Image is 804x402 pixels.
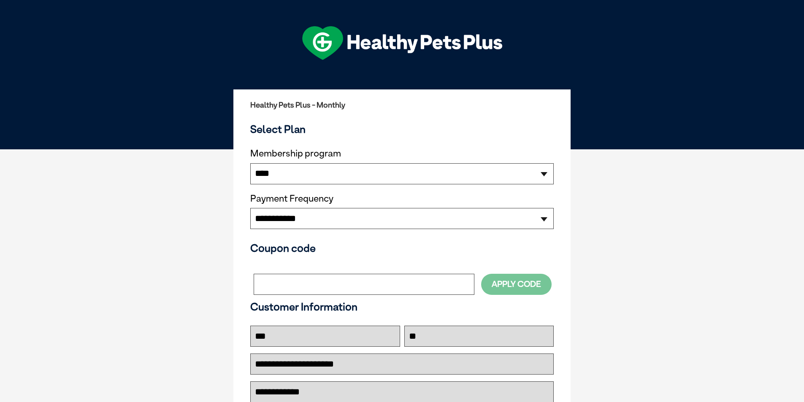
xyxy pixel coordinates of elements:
label: Payment Frequency [250,193,333,204]
h3: Coupon code [250,242,554,254]
label: Membership program [250,148,554,159]
h2: Healthy Pets Plus - Monthly [250,101,554,109]
h3: Customer Information [250,300,554,313]
h3: Select Plan [250,123,554,135]
button: Apply Code [481,274,552,294]
img: hpp-logo-landscape-green-white.png [302,26,502,60]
